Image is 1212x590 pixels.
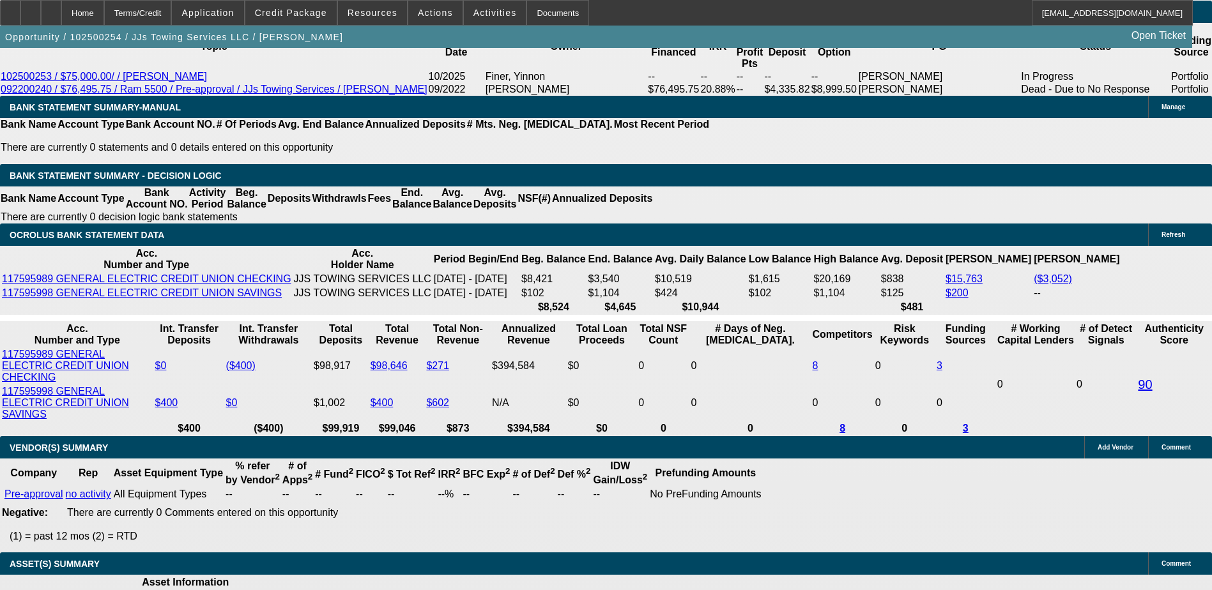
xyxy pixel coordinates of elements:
[380,466,385,476] sup: 2
[875,422,935,435] th: 0
[491,385,566,421] td: N/A
[858,83,1021,96] td: [PERSON_NAME]
[226,360,256,371] a: ($400)
[466,118,613,131] th: # Mts. Neg. [MEDICAL_DATA].
[10,559,100,569] span: ASSET(S) SUMMARY
[647,70,700,83] td: --
[638,385,689,421] td: 0
[840,423,845,434] a: 8
[277,118,365,131] th: Avg. End Balance
[4,488,63,499] a: Pre-approval
[293,287,432,299] td: JJS TOWING SERVICES LLC
[426,397,449,408] a: $602
[282,488,313,501] td: --
[485,70,648,83] td: Finer, Yinnon
[588,301,653,314] th: $4,645
[10,102,181,112] span: BANK STATEMENT SUMMARY-MANUAL
[1138,377,1152,391] a: 90
[997,322,1075,347] th: # Working Capital Lenders
[588,287,653,299] td: $1,104
[349,466,353,476] sup: 2
[367,186,392,211] th: Fees
[567,322,637,347] th: Total Loan Proceeds
[188,186,227,211] th: Activity Period
[517,186,551,211] th: NSF(#)
[588,273,653,285] td: $3,540
[656,467,756,478] b: Prefunding Amounts
[155,322,224,347] th: Int. Transfer Deposits
[638,348,689,384] td: 0
[226,322,312,347] th: Int. Transfer Withdrawals
[226,186,266,211] th: Beg. Balance
[10,230,164,240] span: OCROLUS BANK STATEMENT DATA
[2,273,291,284] a: 117595989 GENERAL ELECTRIC CREDIT UNION CHECKING
[1034,273,1072,284] a: ($3,052)
[255,8,327,18] span: Credit Package
[125,186,188,211] th: Bank Account NO.
[311,186,367,211] th: Withdrawls
[763,70,810,83] td: --
[392,186,432,211] th: End. Balance
[880,287,944,299] td: $125
[216,118,277,131] th: # Of Periods
[371,397,394,408] a: $400
[1,142,709,153] p: There are currently 0 statements and 0 details entered on this opportunity
[643,472,647,481] sup: 2
[736,83,764,96] td: --
[946,273,983,284] a: $15,763
[946,287,969,298] a: $200
[521,247,586,271] th: Beg. Balance
[690,422,810,435] th: 0
[521,287,586,299] td: $102
[10,531,1212,542] p: (1) = past 12 mos (2) = RTD
[880,247,944,271] th: Avg. Deposit
[2,386,129,420] a: 117595998 GENERAL ELECTRIC CREDIT UNION SAVINGS
[875,322,935,347] th: Risk Keywords
[371,360,408,371] a: $98,646
[225,488,280,501] td: --
[463,469,510,480] b: BFC Exp
[1,84,427,95] a: 092200240 / $76,495.75 / Ram 5500 / Pre-approval / JJs Towing Services / [PERSON_NAME]
[428,70,485,83] td: 10/2025
[491,322,566,347] th: Annualized Revenue
[433,273,519,285] td: [DATE] - [DATE]
[432,186,472,211] th: Avg. Balance
[588,247,653,271] th: End. Balance
[858,70,1021,83] td: [PERSON_NAME]
[57,118,125,131] th: Account Type
[267,186,312,211] th: Deposits
[1170,83,1212,96] td: Portfolio
[945,247,1032,271] th: [PERSON_NAME]
[491,422,566,435] th: $394,584
[936,322,995,347] th: Funding Sources
[586,466,590,476] sup: 2
[66,488,111,499] a: no activity
[464,1,526,25] button: Activities
[492,360,565,372] div: $394,584
[937,360,942,371] a: 3
[813,287,878,299] td: $1,104
[313,385,369,421] td: $1,002
[512,488,556,501] td: --
[155,422,224,435] th: $400
[293,273,432,285] td: JJS TOWING SERVICES LLC
[370,322,425,347] th: Total Revenue
[880,301,944,314] th: $481
[875,348,935,384] td: 0
[437,488,461,501] td: --%
[245,1,337,25] button: Credit Package
[473,8,517,18] span: Activities
[2,349,129,382] a: 117595989 GENERAL ELECTRIC CREDIT UNION CHECKING
[172,1,243,25] button: Application
[811,322,873,347] th: Competitors
[812,360,818,371] a: 8
[1162,560,1191,567] span: Comment
[550,466,555,476] sup: 2
[282,460,312,485] b: # of Apps
[736,70,764,83] td: --
[654,287,747,299] td: $424
[1033,247,1120,271] th: [PERSON_NAME]
[567,348,637,384] td: $0
[521,301,586,314] th: $8,524
[1162,231,1185,238] span: Refresh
